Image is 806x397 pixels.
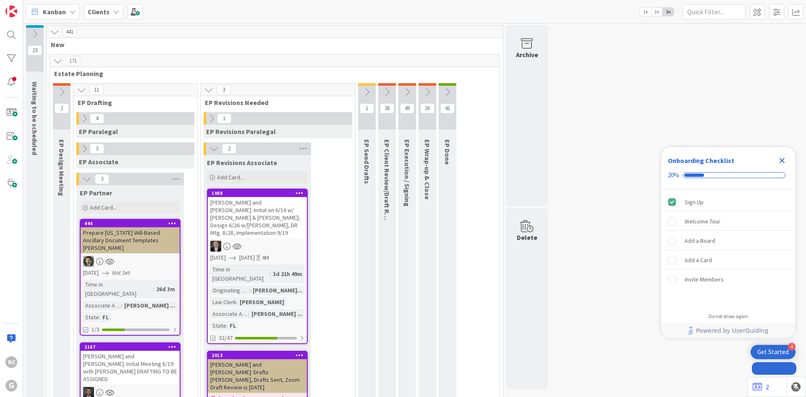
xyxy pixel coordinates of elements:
span: : [270,269,271,279]
span: EP Send Drafts [363,139,371,184]
span: 1 [217,113,231,124]
div: 2167 [84,344,180,350]
span: EP Revisions Associate [207,158,277,167]
span: EP Done [443,139,452,165]
div: Checklist Container [661,147,796,338]
span: [DATE] [210,253,226,262]
div: Checklist progress: 20% [668,171,789,179]
span: [DATE] [83,268,99,277]
span: New [51,40,492,49]
span: Estate Planning [54,69,489,78]
div: Time in [GEOGRAPHIC_DATA] [83,280,153,298]
i: Not Set [112,269,130,276]
div: Onboarding Checklist [668,155,734,166]
span: EP Execution / Signing [403,139,411,207]
span: EP Client Review/Draft Review Meeting [383,139,391,258]
div: Prepare [US_STATE] Will-Based Ancillary Document Templates [PERSON_NAME] [81,227,180,253]
span: 1x [640,8,651,16]
b: Clients [88,8,110,16]
span: Kanban [43,7,66,17]
span: : [153,284,154,294]
div: Add a Card [685,255,712,265]
a: 444Prepare [US_STATE] Will-Based Ancillary Document Templates [PERSON_NAME]CG[DATE]Not SetTime in... [80,219,181,336]
span: 3 [90,144,104,154]
span: : [249,286,251,295]
div: Add a Board is incomplete. [665,231,792,250]
div: Sign Up is complete. [665,193,792,211]
div: RC [5,356,17,368]
div: 444Prepare [US_STATE] Will-Based Ancillary Document Templates [PERSON_NAME] [81,220,180,253]
div: Checklist items [661,189,796,308]
span: [DATE] [239,253,255,262]
span: EP Revisions Needed [205,98,345,107]
div: Associate Assigned [210,309,248,318]
div: Welcome Tour is incomplete. [665,212,792,231]
span: 441 [63,27,77,37]
div: Close Checklist [775,154,789,167]
div: Associate Assigned [83,301,121,310]
div: 2013 [208,352,307,359]
span: Waiting to be scheduled [31,82,39,155]
div: [PERSON_NAME] and [PERSON_NAME]: Drafts [PERSON_NAME], Drafts Sent, Zoom Draft Review is [DATE] [208,359,307,393]
div: 444 [84,221,180,226]
span: 1 [360,103,374,113]
span: 38 [380,103,394,113]
span: EP Partner [80,189,112,197]
span: 1/3 [92,325,99,334]
span: EP Revisions Paralegal [206,127,276,136]
div: 3d 21h 49m [271,269,304,279]
div: Open Get Started checklist, remaining modules: 4 [751,345,796,359]
div: Footer [661,323,796,338]
span: EP Paralegal [79,127,118,136]
div: 444 [81,220,180,227]
span: 3x [662,8,674,16]
div: 1988 [208,189,307,197]
span: : [99,313,100,322]
div: FL [100,313,111,322]
div: 4 [788,343,796,350]
div: Add a Board [685,236,715,246]
div: [PERSON_NAME] and [PERSON_NAME]: Initial on 6/16 w/ [PERSON_NAME] & [PERSON_NAME]; Design 6/26 w/... [208,197,307,238]
span: 171 [66,56,80,66]
img: BG [210,241,221,252]
input: Quick Filter... [683,4,746,19]
span: : [248,309,249,318]
span: 3 [95,174,109,184]
div: Law Clerk [210,297,236,307]
span: Add Card... [217,174,244,181]
div: [PERSON_NAME] ... [249,309,304,318]
div: 4M [262,253,269,262]
span: 26 [420,103,434,113]
div: 2013 [212,352,307,358]
span: 11 [89,85,104,95]
img: CG [83,256,94,267]
span: EP Design Meeting [58,139,66,196]
div: Sign Up [685,197,704,207]
span: EP Drafting [78,98,187,107]
div: [PERSON_NAME] ... [122,301,177,310]
span: : [121,301,122,310]
div: 2167 [81,343,180,351]
span: 23 [28,45,42,55]
div: Archive [516,50,538,60]
div: Invite Members is incomplete. [665,270,792,289]
div: 26d 3m [154,284,177,294]
span: : [226,321,228,330]
div: 1988 [212,190,307,196]
a: Powered by UserGuiding [665,323,791,338]
div: 2167[PERSON_NAME] and [PERSON_NAME]: Initial Meeting 8/19 with [PERSON_NAME] DRAFTING TO BE ASSIGNED [81,343,180,384]
span: 3 [217,85,231,95]
div: BG [208,241,307,252]
div: [PERSON_NAME] [238,297,286,307]
span: 4 [90,113,104,124]
div: 20% [668,171,679,179]
div: State [210,321,226,330]
span: 2 [55,103,69,113]
div: Invite Members [685,274,724,284]
span: 32/47 [219,334,233,342]
div: Add a Card is incomplete. [665,251,792,269]
div: 1988[PERSON_NAME] and [PERSON_NAME]: Initial on 6/16 w/ [PERSON_NAME] & [PERSON_NAME]; Design 6/2... [208,189,307,238]
div: Get Started [757,348,789,356]
div: G [5,380,17,392]
span: Powered by UserGuiding [696,326,768,336]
